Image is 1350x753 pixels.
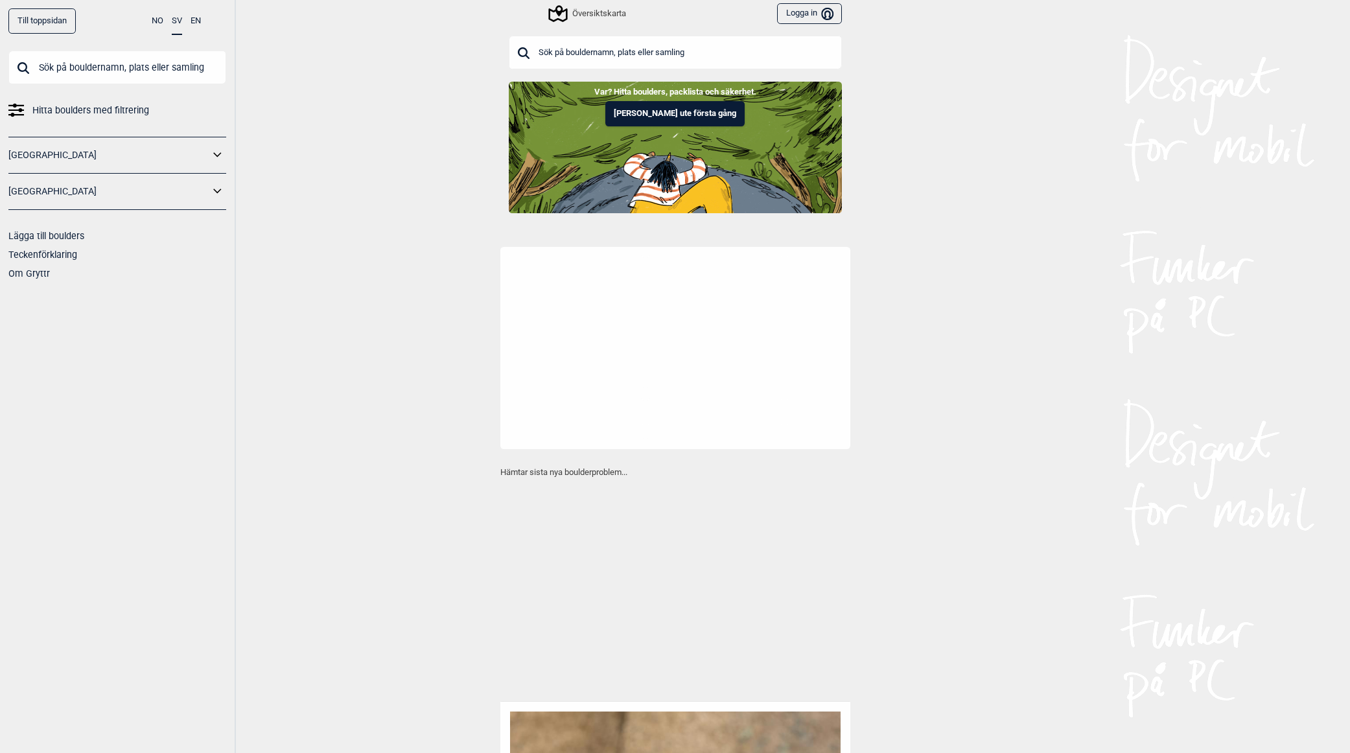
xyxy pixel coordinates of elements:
[8,231,84,241] a: Lägga till boulders
[191,8,201,34] button: EN
[172,8,182,35] button: SV
[777,3,841,25] button: Logga in
[550,6,626,21] div: Översiktskarta
[8,268,50,279] a: Om Gryttr
[8,8,76,34] a: Till toppsidan
[32,101,149,120] span: Hitta boulders med filtrering
[509,82,842,213] img: Indoor to outdoor
[10,86,1340,98] p: Var? Hitta boulders, packlista och säkerhet.
[605,101,745,126] button: [PERSON_NAME] ute första gång
[8,101,226,120] a: Hitta boulders med filtrering
[8,249,77,260] a: Teckenförklaring
[152,8,163,34] button: NO
[8,182,209,201] a: [GEOGRAPHIC_DATA]
[8,51,226,84] input: Sök på bouldernamn, plats eller samling
[509,36,842,69] input: Sök på bouldernamn, plats eller samling
[8,146,209,165] a: [GEOGRAPHIC_DATA]
[500,466,850,479] p: Hämtar sista nya boulderproblem...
